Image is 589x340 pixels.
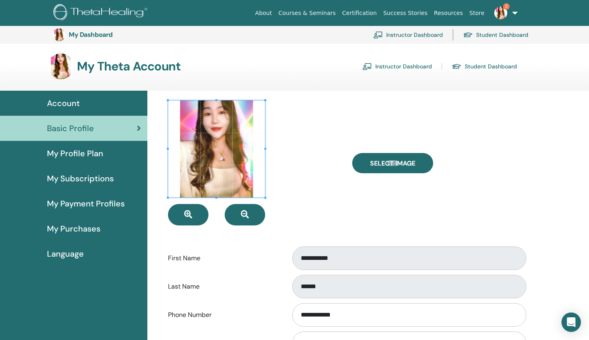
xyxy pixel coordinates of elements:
a: About [252,6,275,21]
img: default.jpg [53,28,66,41]
h3: My Dashboard [69,31,150,38]
a: Instructor Dashboard [362,60,432,73]
img: chalkboard-teacher.svg [362,63,372,70]
input: Select Image [387,160,398,166]
a: Resources [431,6,466,21]
span: My Profile Plan [47,147,103,159]
span: Select Image [370,159,415,168]
label: Last Name [162,279,285,294]
img: graduation-cap.svg [463,32,473,38]
span: My Subscriptions [47,172,114,185]
img: graduation-cap.svg [452,63,461,70]
span: My Payment Profiles [47,198,125,210]
span: My Purchases [47,223,100,235]
span: 2 [503,3,510,10]
span: Basic Profile [47,122,94,134]
label: First Name [162,251,285,266]
a: Student Dashboard [463,26,528,44]
h3: My Theta Account [77,59,181,74]
a: Instructor Dashboard [373,26,443,44]
a: Certification [339,6,380,21]
img: default.jpg [494,6,507,19]
img: chalkboard-teacher.svg [373,31,383,38]
a: Success Stories [380,6,431,21]
img: logo.png [53,4,150,22]
label: Phone Number [162,307,285,323]
img: default.jpg [48,53,74,79]
a: Store [466,6,488,21]
a: Courses & Seminars [275,6,339,21]
div: Open Intercom Messenger [561,312,581,332]
span: Account [47,97,80,109]
span: Language [47,248,84,260]
a: Student Dashboard [452,60,517,73]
